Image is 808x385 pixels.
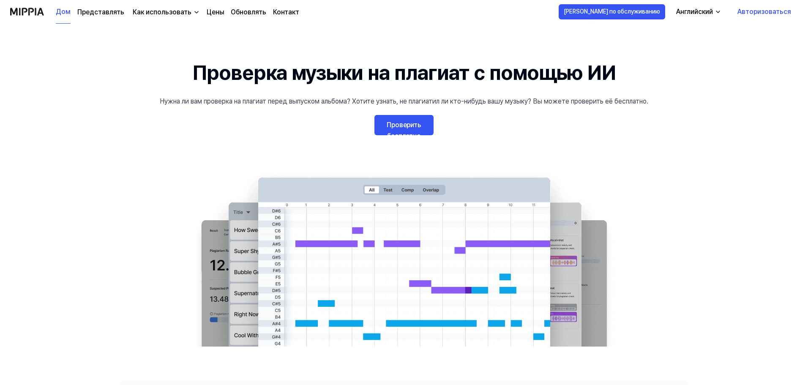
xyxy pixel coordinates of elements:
[231,7,266,17] a: Обновлять
[231,8,266,16] font: Обновлять
[77,8,124,16] font: Представлять
[564,8,660,15] font: [PERSON_NAME] по обслуживанию
[273,8,299,16] font: Контакт
[184,169,624,347] img: основное изображение
[56,8,71,16] font: Дом
[192,60,616,85] font: Проверка музыки на плагиат с помощью ИИ
[160,97,648,105] font: Нужна ли вам проверка на плагиат перед выпуском альбома? Хотите узнать, не плагиатил ли кто-нибуд...
[669,3,726,20] button: Английский
[387,121,421,140] font: Проверить бесплатно
[207,7,224,17] a: Цены
[131,7,200,17] button: Как использовать
[133,8,191,16] font: Как использовать
[374,115,434,135] a: Проверить бесплатно
[559,4,665,19] button: [PERSON_NAME] по обслуживанию
[273,7,299,17] a: Контакт
[207,8,224,16] font: Цены
[193,9,200,16] img: вниз
[77,7,124,17] a: Представлять
[56,0,71,24] a: Дом
[737,8,791,16] font: Авторизоваться
[676,8,713,16] font: Английский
